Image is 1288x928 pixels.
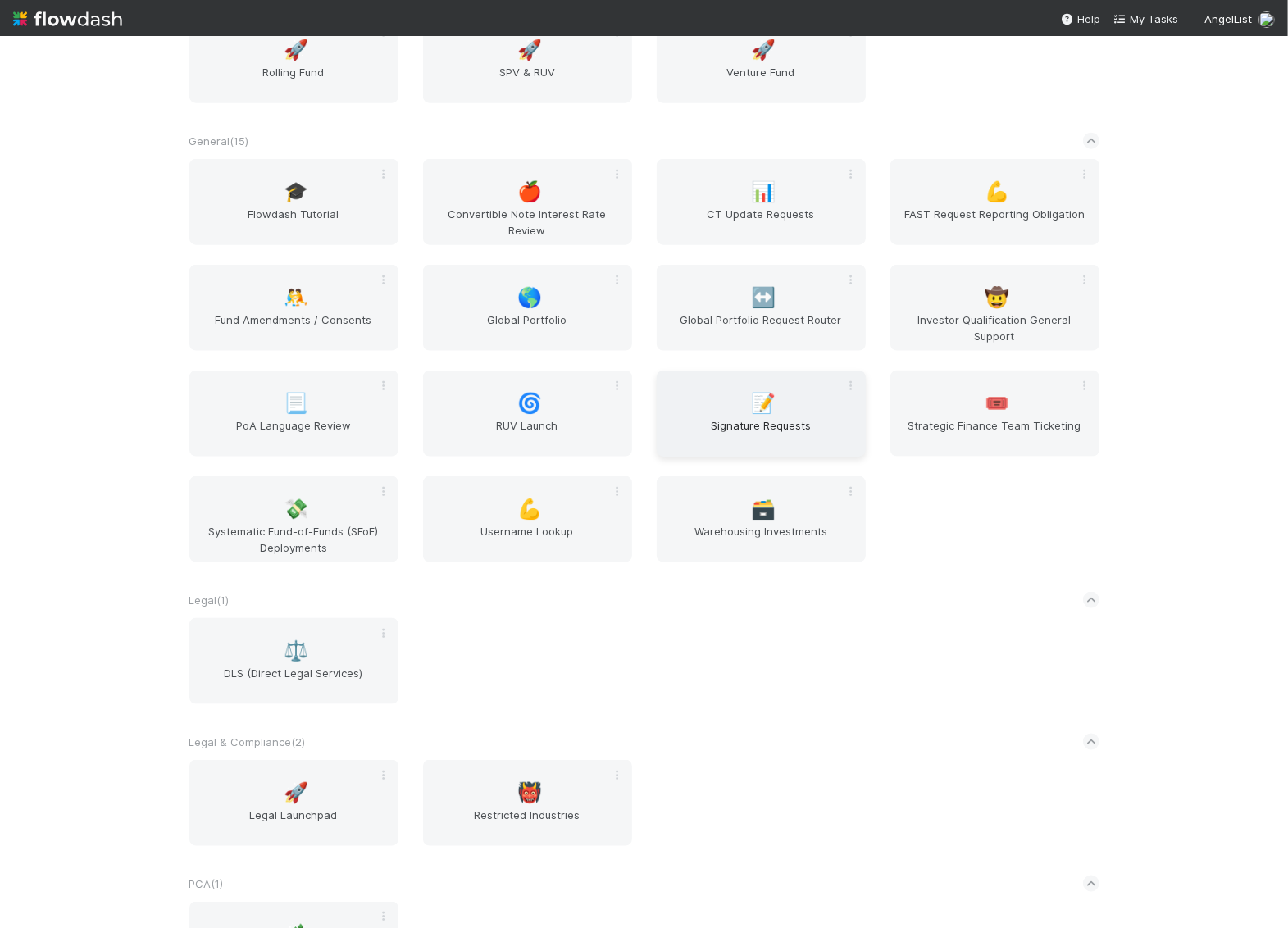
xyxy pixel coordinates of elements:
span: 📊 [751,181,776,202]
a: 💪FAST Request Reporting Obligation [890,159,1099,245]
a: 🎟️Strategic Finance Team Ticketing [890,371,1099,457]
span: Username Lookup [430,523,626,556]
span: 🌀 [517,393,542,414]
span: Investor Qualification General Support [897,312,1093,344]
span: 🗃️ [751,498,776,520]
a: 🚀SPV & RUV [423,17,632,103]
a: ↔️Global Portfolio Request Router [657,265,866,351]
span: PCA ( 1 ) [189,877,224,890]
a: 👹Restricted Industries [423,760,632,846]
span: 🚀 [284,39,308,61]
span: 👹 [517,782,542,803]
span: CT Update Requests [663,206,859,239]
span: Signature Requests [663,417,859,450]
a: 🎓Flowdash Tutorial [189,159,398,245]
a: 📝Signature Requests [657,371,866,457]
span: FAST Request Reporting Obligation [897,206,1093,239]
span: RUV Launch [430,417,626,450]
span: Global Portfolio [430,312,626,344]
span: Legal Launchpad [196,807,392,839]
span: 🍎 [517,181,542,202]
a: 🤠Investor Qualification General Support [890,265,1099,351]
img: avatar_041b9f3e-9684-4023-b9b7-2f10de55285d.png [1258,11,1275,28]
a: 🚀Venture Fund [657,17,866,103]
span: 📝 [751,393,776,414]
span: 🤠 [985,287,1009,308]
span: 💸 [284,498,308,520]
span: 💪 [985,181,1009,202]
a: 🤼Fund Amendments / Consents [189,265,398,351]
span: Venture Fund [663,64,859,97]
a: My Tasks [1113,11,1178,27]
span: Warehousing Investments [663,523,859,556]
span: 📃 [284,393,308,414]
span: Convertible Note Interest Rate Review [430,206,626,239]
span: Flowdash Tutorial [196,206,392,239]
span: 🤼 [284,287,308,308]
span: General ( 15 ) [189,134,249,148]
img: logo-inverted-e16ddd16eac7371096b0.svg [13,5,122,33]
a: ⚖️DLS (Direct Legal Services) [189,618,398,704]
span: 🚀 [284,782,308,803]
span: Fund Amendments / Consents [196,312,392,344]
span: ⚖️ [284,640,308,662]
span: 🚀 [751,39,776,61]
span: DLS (Direct Legal Services) [196,665,392,698]
span: Global Portfolio Request Router [663,312,859,344]
a: 🚀Rolling Fund [189,17,398,103]
a: 💸Systematic Fund-of-Funds (SFoF) Deployments [189,476,398,562]
span: Legal & Compliance ( 2 ) [189,735,306,748]
a: 📊CT Update Requests [657,159,866,245]
span: 💪 [517,498,542,520]
a: 📃PoA Language Review [189,371,398,457]
span: AngelList [1204,12,1252,25]
a: 💪Username Lookup [423,476,632,562]
a: 🌎Global Portfolio [423,265,632,351]
span: My Tasks [1113,12,1178,25]
span: Restricted Industries [430,807,626,839]
span: ↔️ [751,287,776,308]
span: 🚀 [517,39,542,61]
a: 🌀RUV Launch [423,371,632,457]
span: 🌎 [517,287,542,308]
span: Strategic Finance Team Ticketing [897,417,1093,450]
span: PoA Language Review [196,417,392,450]
span: Legal ( 1 ) [189,594,230,607]
div: Help [1061,11,1100,27]
span: 🎟️ [985,393,1009,414]
span: Systematic Fund-of-Funds (SFoF) Deployments [196,523,392,556]
span: 🎓 [284,181,308,202]
span: SPV & RUV [430,64,626,97]
a: 🚀Legal Launchpad [189,760,398,846]
a: 🍎Convertible Note Interest Rate Review [423,159,632,245]
a: 🗃️Warehousing Investments [657,476,866,562]
span: Rolling Fund [196,64,392,97]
